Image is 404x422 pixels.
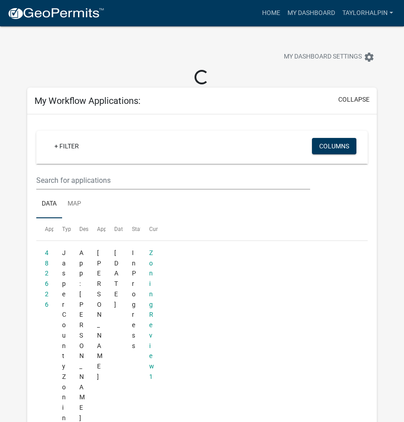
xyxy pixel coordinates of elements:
[97,226,121,232] span: Applicant
[364,52,375,63] i: settings
[47,138,86,154] a: + Filter
[149,249,154,380] a: Zoning Review 1
[88,218,106,240] datatable-header-cell: Applicant
[284,52,362,63] span: My Dashboard Settings
[45,249,49,308] a: 482626
[34,95,141,106] h5: My Workflow Applications:
[36,218,54,240] datatable-header-cell: Application Number
[45,226,94,232] span: Application Number
[62,190,87,219] a: Map
[71,218,88,240] datatable-header-cell: Description
[114,226,146,232] span: Date Created
[123,218,140,240] datatable-header-cell: Status
[339,5,397,22] a: taylorhalpin
[258,5,284,22] a: Home
[141,218,158,240] datatable-header-cell: Current Activity
[54,218,71,240] datatable-header-cell: Type
[338,95,370,104] button: collapse
[149,226,187,232] span: Current Activity
[114,249,118,308] span: 09/23/2025
[97,249,102,380] span: Taylor Halpin
[36,171,311,190] input: Search for applications
[132,249,136,349] span: In Progress
[36,190,62,219] a: Data
[132,226,148,232] span: Status
[284,5,339,22] a: My Dashboard
[106,218,123,240] datatable-header-cell: Date Created
[312,138,356,154] button: Columns
[62,226,74,232] span: Type
[277,48,382,66] button: My Dashboard Settingssettings
[79,226,107,232] span: Description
